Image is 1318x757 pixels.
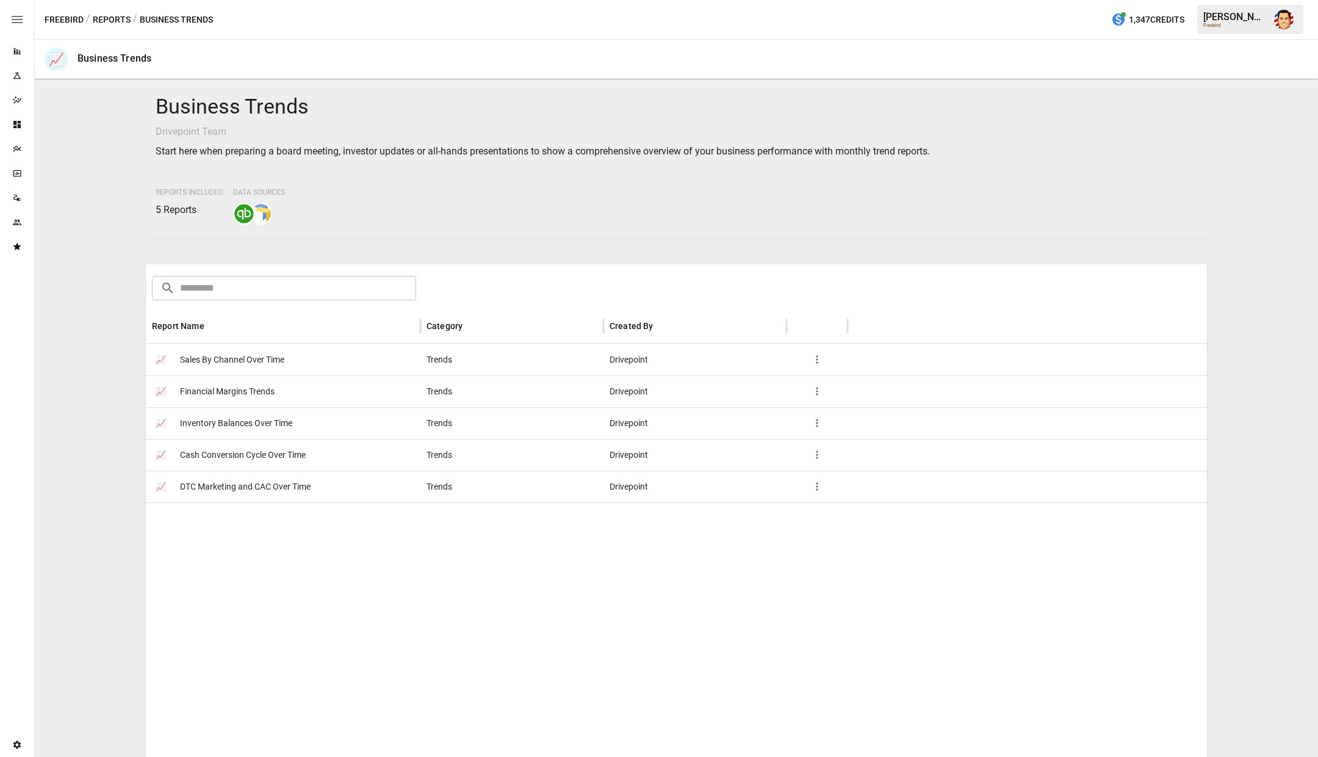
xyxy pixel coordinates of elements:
[420,439,603,471] div: Trends
[603,407,787,439] div: Drivepoint
[180,344,284,375] span: Sales By Channel Over Time
[206,317,223,335] button: Sort
[180,471,311,502] span: DTC Marketing and CAC Over Time
[156,144,1197,159] p: Start here when preparing a board meeting, investor updates or all-hands presentations to show a ...
[420,471,603,502] div: Trends
[152,477,170,496] span: 📈
[234,204,254,223] img: quickbooks
[603,471,787,502] div: Drivepoint
[86,12,90,27] div: /
[233,188,285,197] span: Data Sources
[152,382,170,400] span: 📈
[603,375,787,407] div: Drivepoint
[1106,9,1189,31] button: 1,347Credits
[1203,11,1267,23] div: [PERSON_NAME]
[180,440,306,471] span: Cash Conversion Cycle Over Time
[180,408,292,439] span: Inventory Balances Over Time
[420,344,603,375] div: Trends
[420,375,603,407] div: Trends
[1267,2,1301,37] button: Austin Gardner-Smith
[464,317,481,335] button: Sort
[251,204,271,223] img: smart model
[156,94,1197,120] h4: Business Trends
[152,321,204,331] div: Report Name
[77,53,151,64] div: Business Trends
[45,48,68,71] div: 📈
[1274,10,1294,29] img: Austin Gardner-Smith
[420,407,603,439] div: Trends
[603,439,787,471] div: Drivepoint
[156,188,223,197] span: Reports Included
[603,344,787,375] div: Drivepoint
[156,203,223,217] p: 5 Reports
[93,12,131,27] button: Reports
[610,321,654,331] div: Created By
[133,12,137,27] div: /
[1203,23,1267,28] div: Freebird
[1129,12,1184,27] span: 1,347 Credits
[152,446,170,464] span: 📈
[180,376,275,407] span: Financial Margins Trends
[427,321,463,331] div: Category
[152,414,170,432] span: 📈
[156,125,1197,139] p: Drivepoint Team
[655,317,672,335] button: Sort
[45,12,84,27] button: Freebird
[152,350,170,369] span: 📈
